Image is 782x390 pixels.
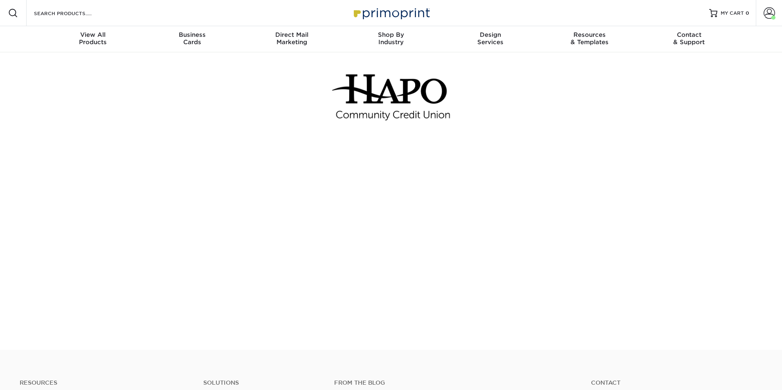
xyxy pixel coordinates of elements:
a: View AllProducts [43,26,143,52]
a: Resources& Templates [540,26,639,52]
div: Services [440,31,540,46]
span: Design [440,31,540,38]
a: Direct MailMarketing [242,26,342,52]
div: Cards [143,31,242,46]
a: Contact [591,379,762,386]
div: & Support [639,31,739,46]
span: Business [143,31,242,38]
div: Products [43,31,143,46]
h4: From the Blog [334,379,569,386]
span: Direct Mail [242,31,342,38]
h4: Solutions [203,379,322,386]
img: Primoprint [350,4,432,22]
a: DesignServices [440,26,540,52]
div: & Templates [540,31,639,46]
span: Shop By [342,31,441,38]
div: Marketing [242,31,342,46]
a: BusinessCards [143,26,242,52]
div: Industry [342,31,441,46]
span: Contact [639,31,739,38]
span: View All [43,31,143,38]
span: MY CART [721,10,744,17]
a: Shop ByIndustry [342,26,441,52]
input: SEARCH PRODUCTS..... [33,8,113,18]
span: Resources [540,31,639,38]
h4: Resources [20,379,191,386]
span: 0 [746,10,749,16]
img: Hapo Community Credit Union [330,72,452,123]
a: Contact& Support [639,26,739,52]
